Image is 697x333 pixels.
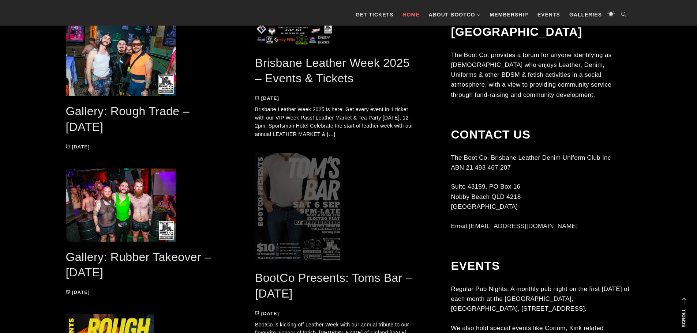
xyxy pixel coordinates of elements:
[66,250,211,279] a: Gallery: Rubber Takeover – [DATE]
[451,50,631,100] p: The Boot Co. provides a forum for anyone identifying as [DEMOGRAPHIC_DATA] who enjoys Leather, De...
[261,311,279,316] time: [DATE]
[352,4,397,26] a: GET TICKETS
[451,153,631,173] p: The Boot Co. Brisbane Leather Denim Uniform Club Inc ABN 21 493 467 207
[451,259,631,273] h2: Events
[566,4,606,26] a: Galleries
[72,290,90,295] time: [DATE]
[255,271,412,300] a: BootCo Presents: Toms Bar – [DATE]
[681,309,686,327] strong: Scroll
[451,128,631,141] h2: Contact Us
[469,223,578,230] a: [EMAIL_ADDRESS][DOMAIN_NAME]
[66,290,90,295] a: [DATE]
[425,4,484,26] a: About BootCo
[399,4,423,26] a: Home
[486,4,532,26] a: Membership
[451,221,631,231] p: Email:
[72,144,90,150] time: [DATE]
[255,95,279,101] a: [DATE]
[66,105,190,133] a: Gallery: Rough Trade – [DATE]
[534,4,564,26] a: Events
[255,56,410,85] a: Brisbane Leather Week 2025 – Events & Tickets
[451,182,631,212] p: Suite 43159, PO Box 16 Nobby Beach QLD 4218 [GEOGRAPHIC_DATA]
[66,144,90,150] a: [DATE]
[255,105,415,138] p: Brisbane Leather Week 2025 is here! Get every event in 1 ticket with our VIP Week Pass! Leather M...
[451,284,631,314] p: Regular Pub Nights: A monthly pub night on the first [DATE] of each month at the [GEOGRAPHIC_DATA...
[255,311,279,316] a: [DATE]
[261,95,279,101] time: [DATE]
